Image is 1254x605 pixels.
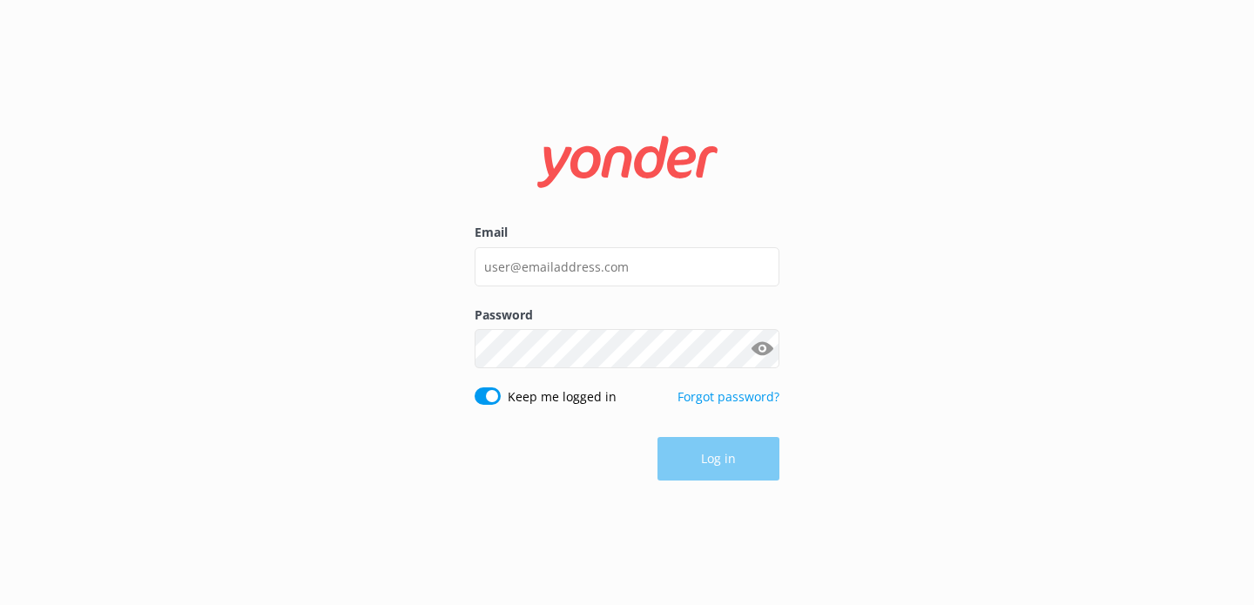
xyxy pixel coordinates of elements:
[508,387,617,407] label: Keep me logged in
[745,332,779,366] button: Show password
[678,388,779,405] a: Forgot password?
[475,247,779,286] input: user@emailaddress.com
[475,306,779,325] label: Password
[475,223,779,242] label: Email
